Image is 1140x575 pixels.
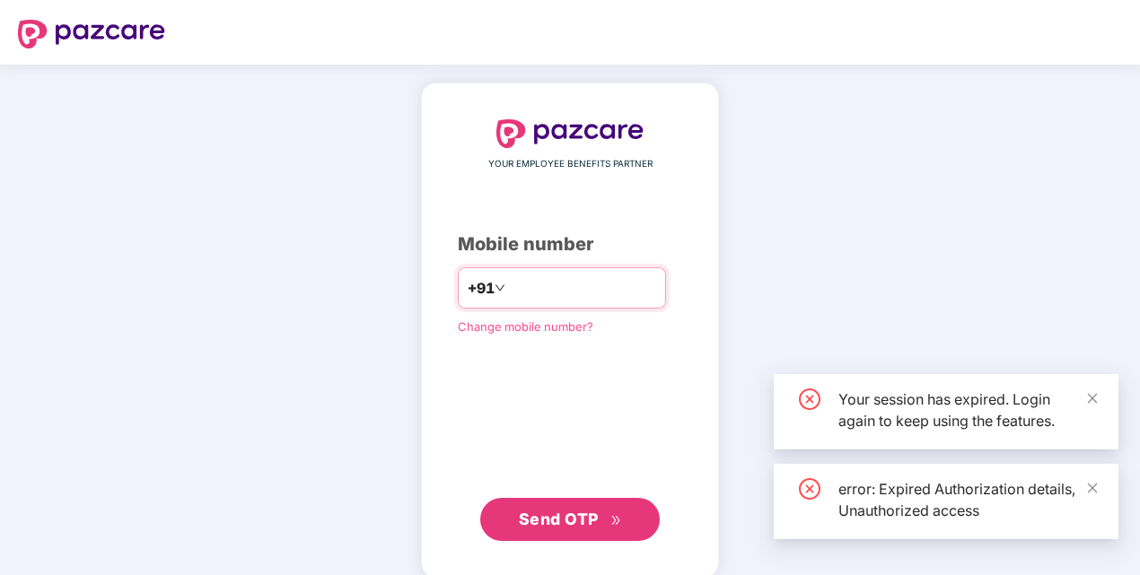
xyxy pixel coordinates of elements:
button: Send OTPdouble-right [480,498,660,541]
span: +91 [468,277,495,300]
img: logo [18,20,165,48]
div: Mobile number [458,231,682,258]
span: double-right [610,515,622,527]
span: down [495,283,505,293]
div: Your session has expired. Login again to keep using the features. [838,388,1097,431]
span: Send OTP [519,510,599,528]
span: close-circle [799,388,820,410]
div: error: Expired Authorization details, Unauthorized access [838,478,1097,521]
a: Change mobile number? [458,319,593,334]
span: close-circle [799,478,820,500]
span: close [1086,392,1099,405]
img: logo [496,119,644,148]
span: YOUR EMPLOYEE BENEFITS PARTNER [488,157,653,171]
span: close [1086,482,1099,494]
